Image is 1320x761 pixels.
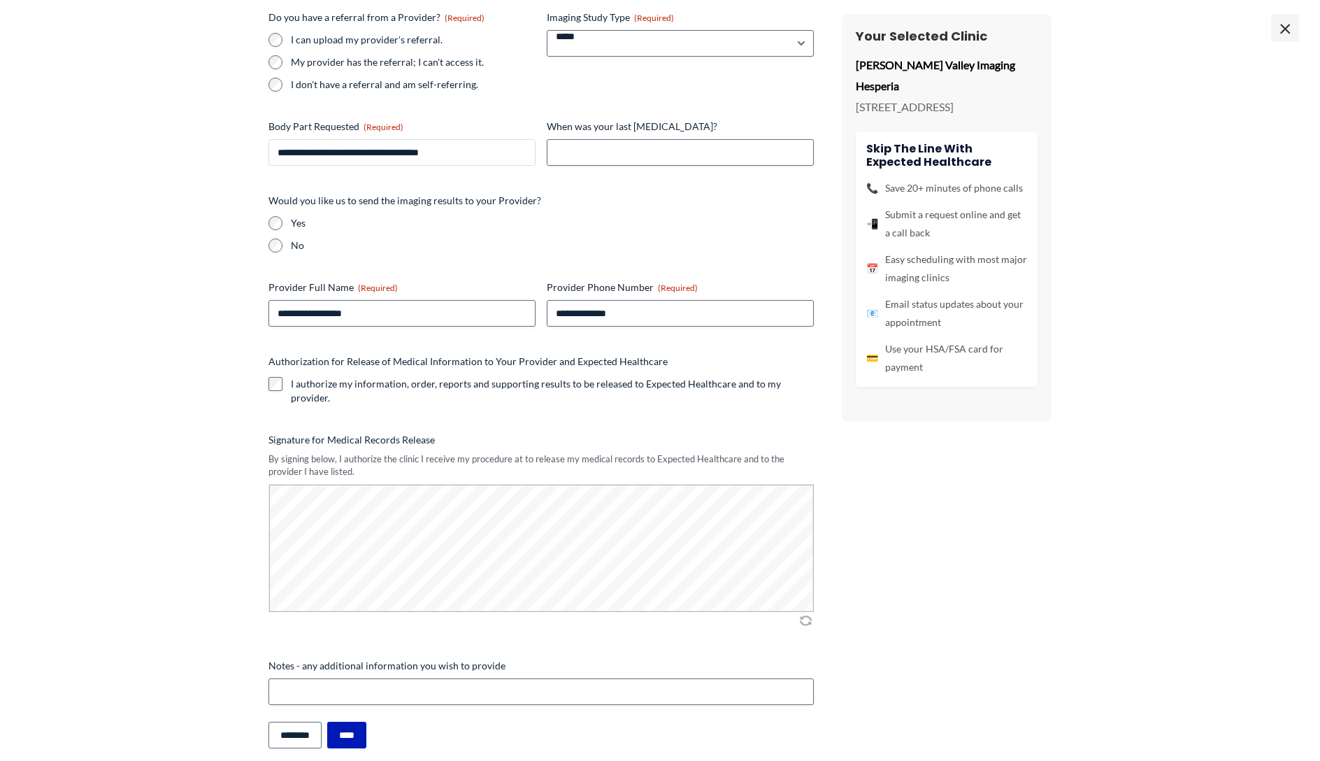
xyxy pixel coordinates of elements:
span: (Required) [358,283,398,293]
li: Easy scheduling with most major imaging clinics [866,250,1027,287]
legend: Would you like us to send the imaging results to your Provider? [268,194,541,208]
label: Yes [291,216,814,230]
span: × [1271,14,1299,42]
h3: Your Selected Clinic [856,28,1038,44]
label: I can upload my provider's referral. [291,33,536,47]
li: Save 20+ minutes of phone calls [866,179,1027,197]
label: Body Part Requested [268,120,536,134]
span: 💳 [866,349,878,367]
label: When was your last [MEDICAL_DATA]? [547,120,814,134]
label: Imaging Study Type [547,10,814,24]
span: (Required) [658,283,698,293]
label: Provider Phone Number [547,280,814,294]
li: Submit a request online and get a call back [866,206,1027,242]
legend: Do you have a referral from a Provider? [268,10,485,24]
li: Email status updates about your appointment [866,295,1027,332]
label: Notes - any additional information you wish to provide [268,659,814,673]
label: I authorize my information, order, reports and supporting results to be released to Expected Heal... [291,377,814,405]
p: [PERSON_NAME] Valley Imaging Hesperia [856,55,1038,96]
legend: Authorization for Release of Medical Information to Your Provider and Expected Healthcare [268,355,668,369]
label: Provider Full Name [268,280,536,294]
span: 📧 [866,304,878,322]
span: 📲 [866,215,878,233]
span: (Required) [445,13,485,23]
label: Signature for Medical Records Release [268,433,814,447]
span: 📞 [866,179,878,197]
span: (Required) [634,13,674,23]
p: [STREET_ADDRESS] [856,97,1038,118]
img: Clear Signature [797,613,814,627]
h4: Skip the line with Expected Healthcare [866,142,1027,169]
label: No [291,239,814,253]
span: (Required) [364,122,403,132]
label: I don't have a referral and am self-referring. [291,78,536,92]
li: Use your HSA/FSA card for payment [866,340,1027,376]
span: 📅 [866,259,878,278]
label: My provider has the referral; I can't access it. [291,55,536,69]
div: By signing below, I authorize the clinic I receive my procedure at to release my medical records ... [268,453,814,478]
